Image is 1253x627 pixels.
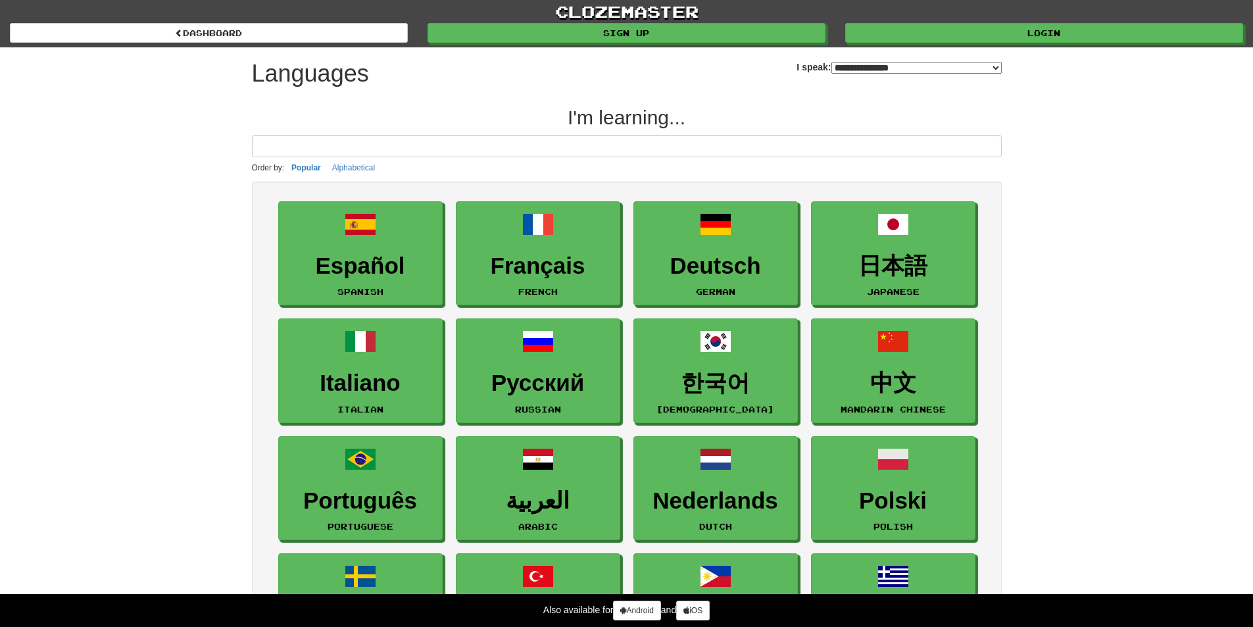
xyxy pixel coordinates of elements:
a: 日本語Japanese [811,201,975,306]
small: Russian [515,405,561,414]
a: PortuguêsPortuguese [278,436,443,541]
a: العربيةArabic [456,436,620,541]
small: [DEMOGRAPHIC_DATA] [656,405,774,414]
a: dashboard [10,23,408,43]
h3: Français [463,253,613,279]
a: ItalianoItalian [278,318,443,423]
small: German [696,287,735,296]
h3: العربية [463,488,613,514]
button: Popular [287,161,325,175]
small: Japanese [867,287,920,296]
h1: Languages [252,61,369,87]
small: Italian [337,405,383,414]
small: Portuguese [328,522,393,531]
h3: Português [285,488,435,514]
a: DeutschGerman [633,201,798,306]
small: French [518,287,558,296]
a: NederlandsDutch [633,436,798,541]
a: 한국어[DEMOGRAPHIC_DATA] [633,318,798,423]
h3: Nederlands [641,488,791,514]
small: Arabic [518,522,558,531]
a: iOS [676,601,710,620]
small: Polish [873,522,913,531]
h3: 日本語 [818,253,968,279]
a: Sign up [428,23,825,43]
small: Spanish [337,287,383,296]
h2: I'm learning... [252,107,1002,128]
small: Mandarin Chinese [841,405,946,414]
small: Dutch [699,522,732,531]
a: Android [613,601,660,620]
a: FrançaisFrench [456,201,620,306]
h3: Polski [818,488,968,514]
h3: Español [285,253,435,279]
h3: Italiano [285,370,435,396]
h3: 中文 [818,370,968,396]
select: I speak: [831,62,1002,74]
h3: 한국어 [641,370,791,396]
h3: Русский [463,370,613,396]
button: Alphabetical [328,161,379,175]
a: EspañolSpanish [278,201,443,306]
small: Order by: [252,163,285,172]
a: РусскийRussian [456,318,620,423]
a: 中文Mandarin Chinese [811,318,975,423]
h3: Deutsch [641,253,791,279]
a: PolskiPolish [811,436,975,541]
a: Login [845,23,1243,43]
label: I speak: [797,61,1001,74]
